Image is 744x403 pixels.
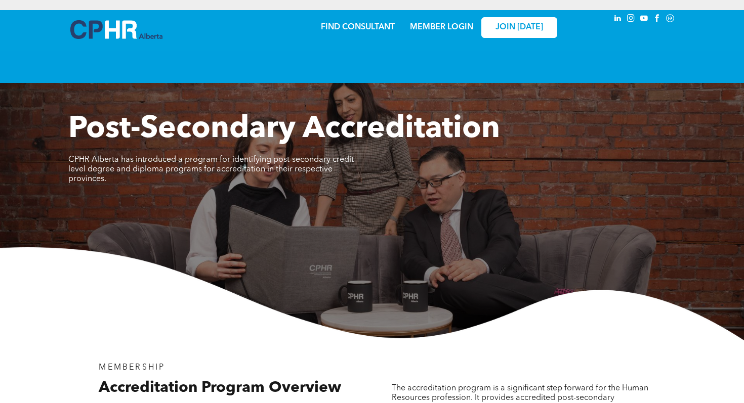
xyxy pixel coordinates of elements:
a: linkedin [612,13,623,26]
a: JOIN [DATE] [481,17,557,38]
span: MEMBERSHIP [99,364,165,372]
a: Social network [665,13,676,26]
a: facebook [651,13,663,26]
a: MEMBER LOGIN [410,23,473,31]
span: JOIN [DATE] [495,23,543,32]
img: A blue and white logo for cp alberta [70,20,162,39]
a: youtube [638,13,649,26]
a: instagram [625,13,636,26]
span: Accreditation Program Overview [99,380,341,395]
span: CPHR Alberta has introduced a program for identifying post-secondary credit-level degree and dipl... [68,156,356,183]
a: FIND CONSULTANT [321,23,395,31]
span: Post-Secondary Accreditation [68,114,500,145]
